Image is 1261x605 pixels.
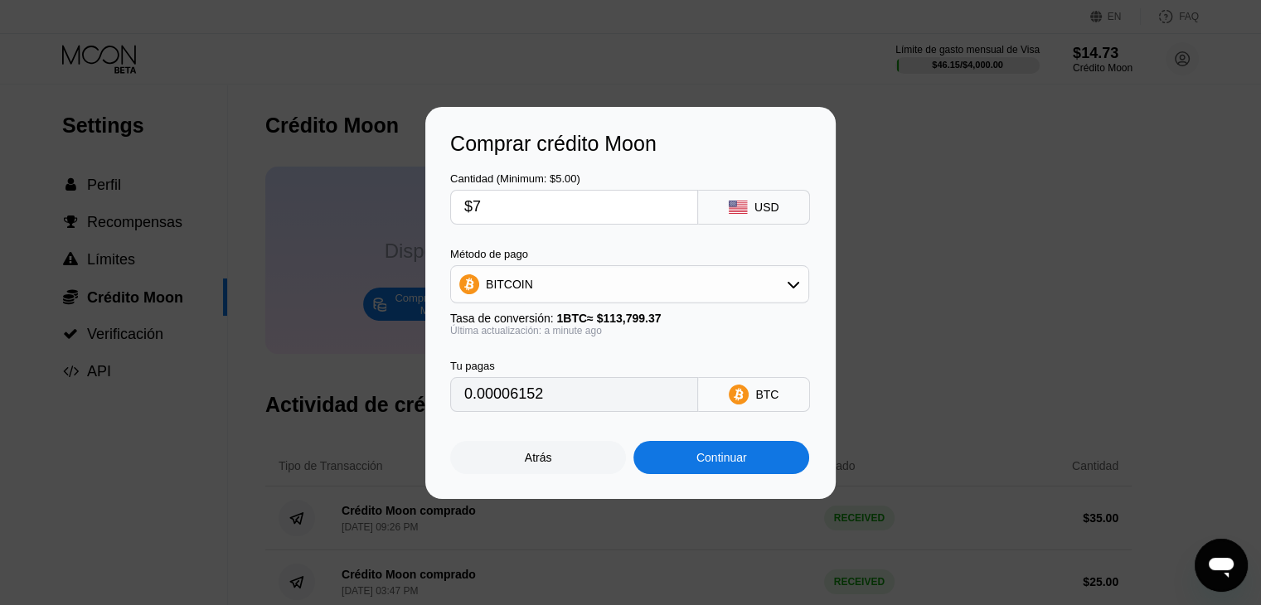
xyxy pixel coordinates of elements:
[450,325,809,336] div: Última actualización: a minute ago
[450,248,809,260] div: Método de pago
[450,360,698,372] div: Tu pagas
[450,441,626,474] div: Atrás
[450,312,809,325] div: Tasa de conversión:
[755,388,778,401] div: BTC
[696,451,747,464] div: Continuar
[464,191,684,224] input: $0.00
[450,172,698,185] div: Cantidad (Minimum: $5.00)
[1195,539,1248,592] iframe: Botón para iniciar la ventana de mensajería
[525,451,552,464] div: Atrás
[633,441,809,474] div: Continuar
[450,132,811,156] div: Comprar crédito Moon
[754,201,779,214] div: USD
[486,278,533,291] div: BITCOIN
[451,268,808,301] div: BITCOIN
[556,312,661,325] span: 1 BTC ≈ $113,799.37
